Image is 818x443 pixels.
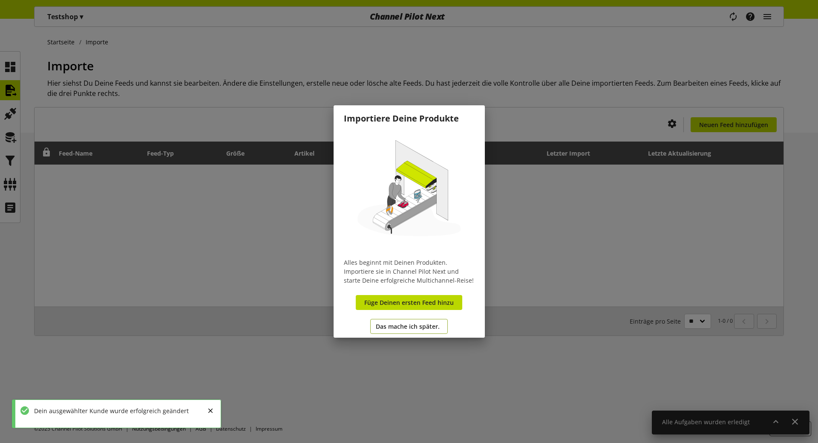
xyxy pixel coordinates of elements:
[356,295,462,310] a: Füge Deinen ersten Feed hinzu
[364,298,454,307] span: Füge Deinen ersten Feed hinzu
[370,319,448,334] button: Das mache ich später.
[344,125,475,256] img: ce2b93688b7a4d1f15e5c669d171ab6f.svg
[30,406,189,415] div: Dein ausgewählter Kunde wurde erfolgreich geändert
[344,112,475,125] h1: Importiere Deine Produkte
[344,258,475,285] p: Alles beginnt mit Deinen Produkten. Importiere sie in Channel Pilot Next und starte Deine erfolgr...
[376,322,440,331] span: Das mache ich später.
